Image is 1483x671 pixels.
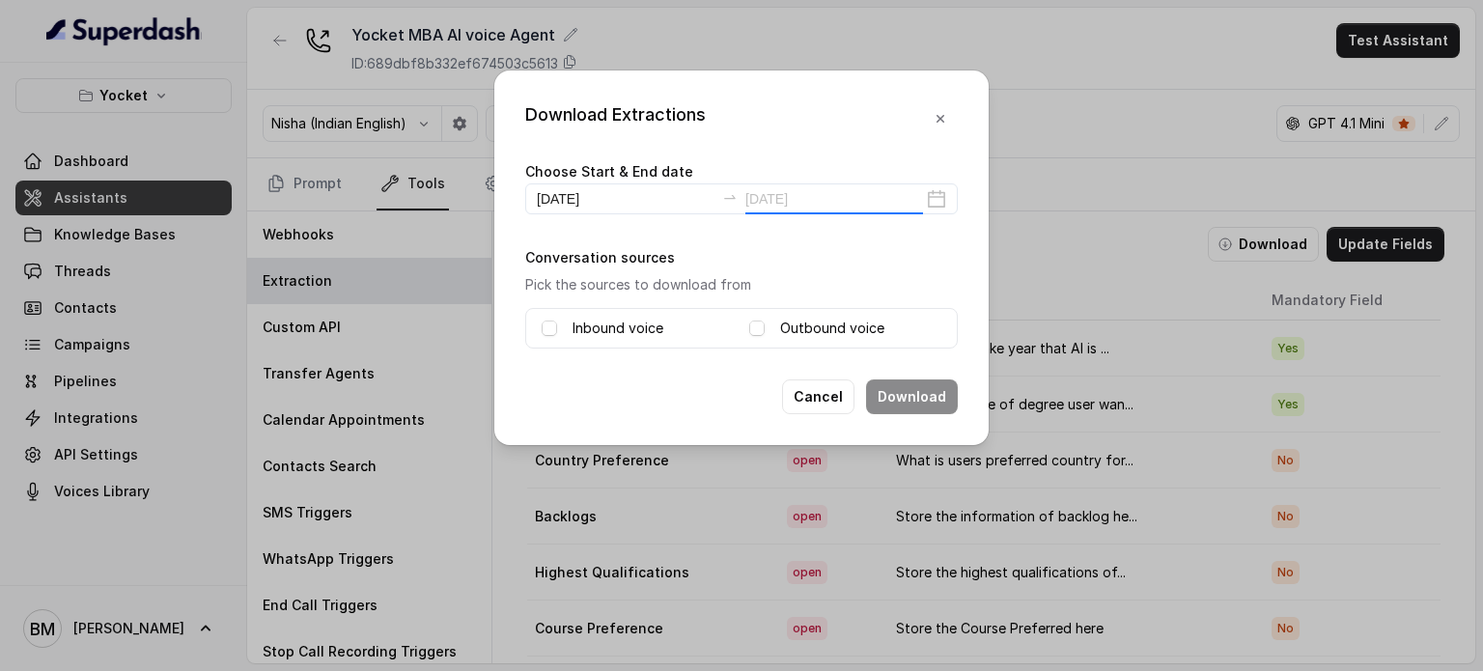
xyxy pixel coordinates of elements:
span: to [722,189,738,205]
label: Choose Start & End date [525,163,693,180]
input: End date [745,188,923,210]
span: swap-right [722,189,738,205]
div: Download Extractions [525,101,706,136]
input: Start date [537,188,714,210]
